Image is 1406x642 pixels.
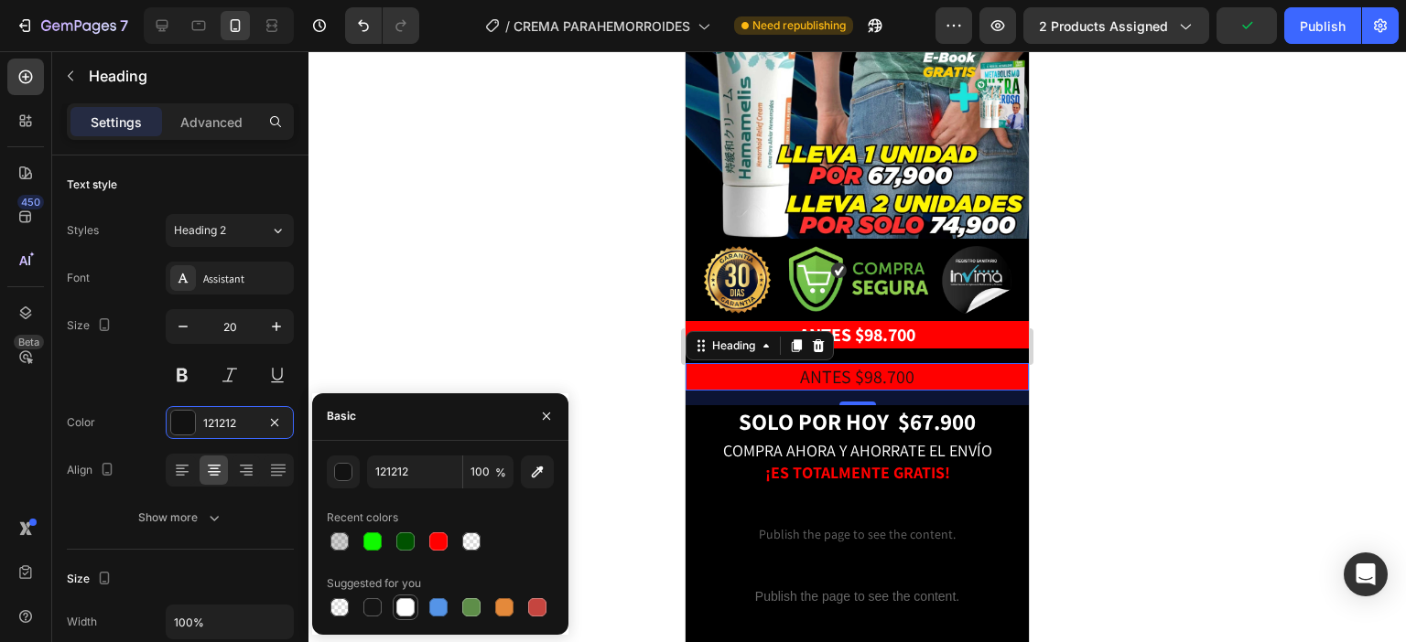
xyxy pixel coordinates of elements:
[167,605,293,638] input: Auto
[514,16,690,36] span: CREMA PARAHEMORROIDES
[686,51,1029,642] iframe: Design area
[327,575,421,592] div: Suggested for you
[345,7,419,44] div: Undo/Redo
[203,415,256,432] div: 121212
[138,508,223,527] div: Show more
[180,112,243,132] p: Advanced
[1300,16,1346,36] div: Publish
[1284,7,1361,44] button: Publish
[89,65,287,87] p: Heading
[1023,7,1209,44] button: 2 products assigned
[67,414,95,431] div: Color
[67,314,115,338] div: Size
[67,458,118,483] div: Align
[505,16,510,36] span: /
[1039,16,1168,36] span: 2 products assigned
[67,614,97,630] div: Width
[91,112,142,132] p: Settings
[327,509,398,526] div: Recent colors
[495,465,506,481] span: %
[367,455,462,488] input: Eg: FFFFFF
[17,195,44,209] div: 450
[120,15,128,37] p: 7
[752,17,846,34] span: Need republishing
[67,501,294,534] button: Show more
[174,222,226,239] span: Heading 2
[166,214,294,247] button: Heading 2
[67,270,90,286] div: Font
[67,567,115,592] div: Size
[67,177,117,193] div: Text style
[7,7,136,44] button: 7
[327,408,356,424] div: Basic
[14,335,44,349] div: Beta
[203,271,289,287] div: Assistant
[67,222,99,239] div: Styles
[1344,552,1388,596] div: Open Intercom Messenger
